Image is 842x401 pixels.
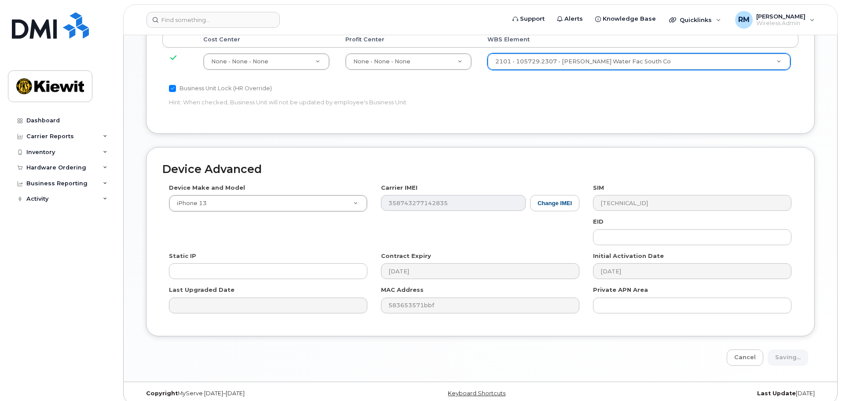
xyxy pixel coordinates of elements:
[756,20,805,27] span: Wireless Admin
[495,58,671,65] span: 2101 - 105729.2307 - Kiewit Water Fac South Co
[520,15,545,23] span: Support
[593,286,648,294] label: Private APN Area
[169,184,245,192] label: Device Make and Model
[757,390,796,397] strong: Last Update
[169,83,272,94] label: Business Unit Lock (HR Override)
[337,32,480,48] th: Profit Center
[663,11,727,29] div: Quicklinks
[381,252,431,260] label: Contract Expiry
[738,15,750,25] span: RM
[172,199,207,207] span: iPhone 13
[162,163,798,176] h2: Device Advanced
[729,11,821,29] div: Ryan Mckeever
[169,85,176,92] input: Business Unit Lock (HR Override)
[804,363,835,394] iframe: Messenger Launcher
[381,184,417,192] label: Carrier IMEI
[195,32,337,48] th: Cost Center
[530,195,579,211] button: Change IMEI
[146,12,280,28] input: Find something...
[346,54,471,70] a: None - None - None
[448,390,505,397] a: Keyboard Shortcuts
[488,54,790,70] a: 2101 - 105729.2307 - [PERSON_NAME] Water Fac South Co
[204,54,329,70] a: None - None - None
[603,15,656,23] span: Knowledge Base
[169,195,367,211] a: iPhone 13
[727,349,763,366] a: Cancel
[381,286,424,294] label: MAC Address
[594,390,821,397] div: [DATE]
[480,32,798,48] th: WBS Element
[551,10,589,28] a: Alerts
[353,58,410,65] span: None - None - None
[589,10,662,28] a: Knowledge Base
[169,98,579,107] p: Hint: When checked, Business Unit will not be updated by employee's Business Unit
[680,16,712,23] span: Quicklinks
[593,252,664,260] label: Initial Activation Date
[593,217,604,226] label: EID
[169,252,196,260] label: Static IP
[169,286,234,294] label: Last Upgraded Date
[506,10,551,28] a: Support
[756,13,805,20] span: [PERSON_NAME]
[564,15,583,23] span: Alerts
[139,390,367,397] div: MyServe [DATE]–[DATE]
[211,58,268,65] span: None - None - None
[146,390,178,397] strong: Copyright
[593,184,604,192] label: SIM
